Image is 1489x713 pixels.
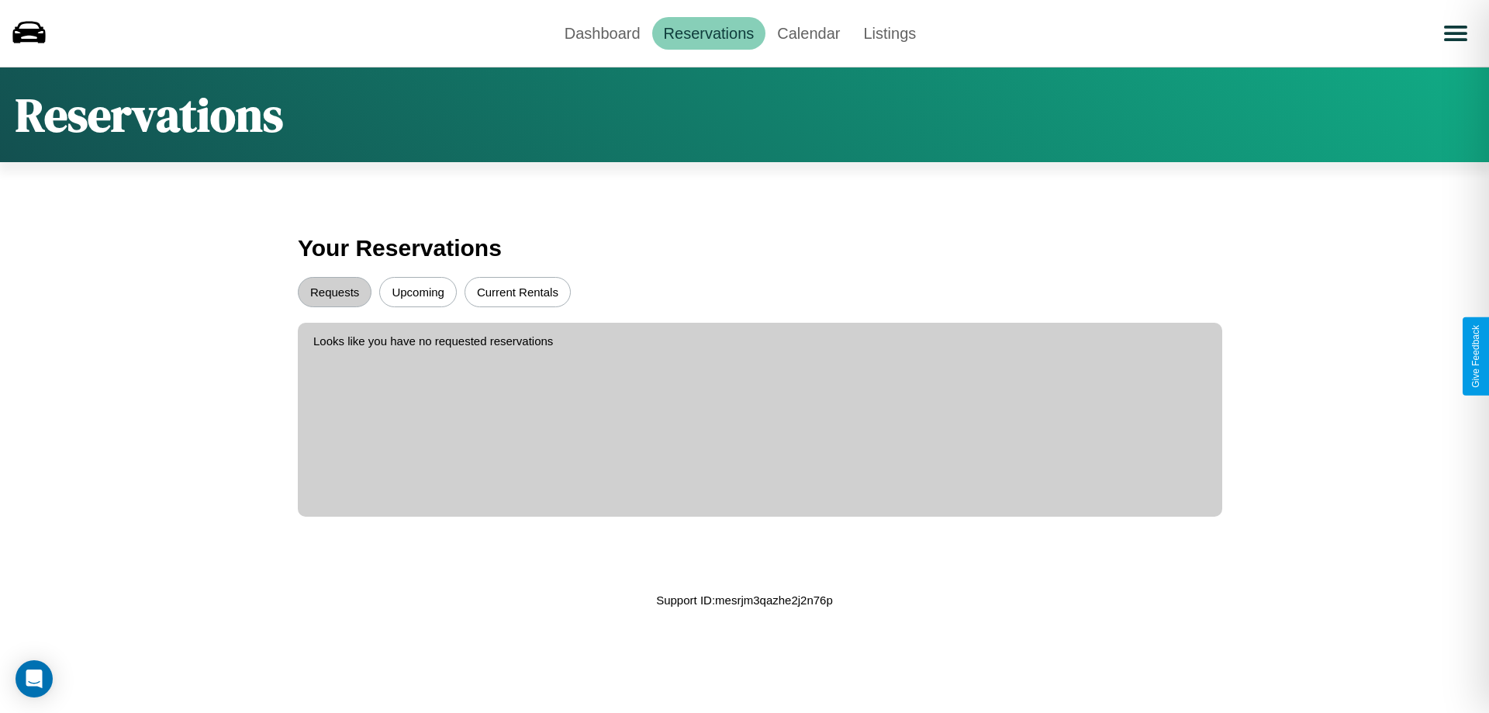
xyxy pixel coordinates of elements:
[765,17,852,50] a: Calendar
[1434,12,1477,55] button: Open menu
[16,660,53,697] div: Open Intercom Messenger
[298,227,1191,269] h3: Your Reservations
[379,277,457,307] button: Upcoming
[465,277,571,307] button: Current Rentals
[852,17,928,50] a: Listings
[1470,325,1481,388] div: Give Feedback
[313,331,1207,351] p: Looks like you have no requested reservations
[16,83,283,147] h1: Reservations
[298,277,371,307] button: Requests
[652,17,766,50] a: Reservations
[656,590,833,611] p: Support ID: mesrjm3qazhe2j2n76p
[553,17,652,50] a: Dashboard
